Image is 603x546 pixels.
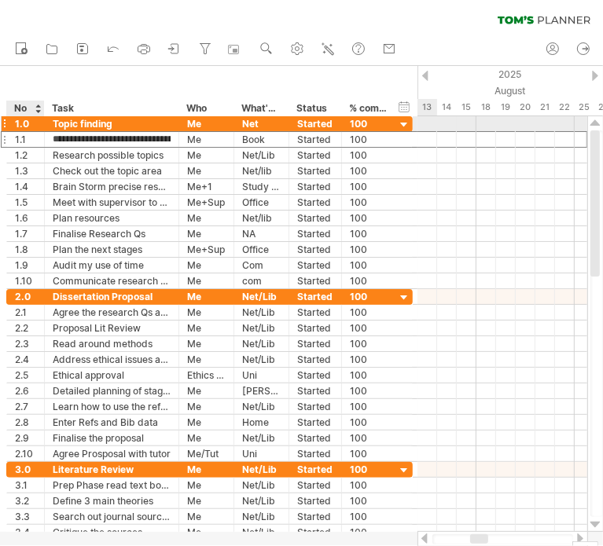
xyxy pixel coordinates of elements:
div: Me [187,132,226,147]
div: Net/Lib [242,493,281,508]
div: Me [187,383,226,398]
div: 2.4 [15,352,36,367]
div: 3.2 [15,493,36,508]
div: Ethical approval [53,368,171,383]
div: Prep Phase read text books [53,478,171,493]
div: Net/Lib [242,431,281,445]
div: 2.0 [15,289,36,304]
div: Started [297,525,333,540]
div: Started [297,399,333,414]
div: Started [297,242,333,257]
div: Finalise Research Qs [53,226,171,241]
div: 1.3 [15,163,36,178]
div: 100 [350,336,388,351]
div: Started [297,195,333,210]
div: Who [186,101,225,116]
div: Audit my use of time [53,258,171,273]
div: 1.5 [15,195,36,210]
div: 100 [350,462,388,477]
div: Topic finding [53,116,171,131]
div: 100 [350,289,388,304]
div: 3.1 [15,478,36,493]
div: Me+1 [187,179,226,194]
div: Ethics Comm [187,368,226,383]
div: 100 [350,383,388,398]
div: Started [297,273,333,288]
div: 2.6 [15,383,36,398]
div: Detailed planning of stages [53,383,171,398]
div: Show Legend [572,541,598,546]
div: 100 [350,163,388,178]
div: Meet with supervisor to run Res Qs [53,195,171,210]
div: Uni [242,446,281,461]
div: 100 [350,132,388,147]
div: Thursday, 21 August 2025 [535,99,555,115]
div: Enter Refs and Bib data [53,415,171,430]
div: 1.10 [15,273,36,288]
div: Me [187,399,226,414]
div: Me [187,431,226,445]
div: Search out journal sources [53,509,171,524]
div: 100 [350,509,388,524]
div: Net/Lib [242,462,281,477]
div: Started [297,211,333,225]
div: Status [296,101,333,116]
div: Started [297,368,333,383]
div: Office [242,242,281,257]
div: Started [297,415,333,430]
div: Started [297,478,333,493]
div: 1.1 [15,132,36,147]
div: Thursday, 14 August 2025 [437,99,457,115]
div: Research possible topics [53,148,171,163]
div: Me+Sup [187,195,226,210]
div: Net/Lib [242,321,281,335]
div: Started [297,383,333,398]
div: 2.9 [15,431,36,445]
div: 100 [350,368,388,383]
div: Me/Tut [187,446,226,461]
div: Started [297,336,333,351]
div: com [242,273,281,288]
div: 3.3 [15,509,36,524]
div: Office [242,195,281,210]
div: Agree Prosposal with tutor [53,446,171,461]
div: Started [297,431,333,445]
div: Me [187,462,226,477]
div: 2.8 [15,415,36,430]
div: Started [297,446,333,461]
div: Task [52,101,170,116]
div: Net [242,116,281,131]
div: 100 [350,446,388,461]
div: Started [297,493,333,508]
div: 100 [350,431,388,445]
div: Started [297,352,333,367]
div: Finalise the proposal [53,431,171,445]
div: Me [187,211,226,225]
div: 100 [350,525,388,540]
div: 2.10 [15,446,36,461]
div: Me [187,305,226,320]
div: 1.7 [15,226,36,241]
div: Net/Lib [242,289,281,304]
div: 2.1 [15,305,36,320]
div: Friday, 15 August 2025 [457,99,476,115]
div: Me [187,163,226,178]
div: Read around methods [53,336,171,351]
div: Started [297,321,333,335]
div: 2.3 [15,336,36,351]
div: 100 [350,273,388,288]
div: Me [187,226,226,241]
div: 100 [350,116,388,131]
div: Agree the research Qs and scope [53,305,171,320]
div: 1.0 [15,116,36,131]
div: Net/lib [242,211,281,225]
div: 100 [350,258,388,273]
div: Net/Lib [242,148,281,163]
div: Net/Lib [242,509,281,524]
div: Net/Lib [242,336,281,351]
div: 3.0 [15,462,36,477]
div: Net/Lib [242,352,281,367]
div: 2.7 [15,399,36,414]
div: Plan the next stages [53,242,171,257]
div: % complete [349,101,387,116]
